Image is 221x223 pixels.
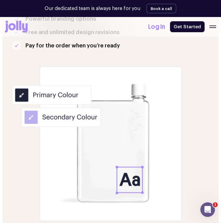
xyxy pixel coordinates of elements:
p: Pay for the order when you’re ready [25,41,120,50]
p: Our dedicated team is always here for you [45,5,140,12]
a: Log In [148,22,165,32]
button: Book a call [146,4,176,13]
a: Get Started [170,21,205,32]
iframe: Intercom live chat [200,202,215,217]
span: 1 [213,202,218,207]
